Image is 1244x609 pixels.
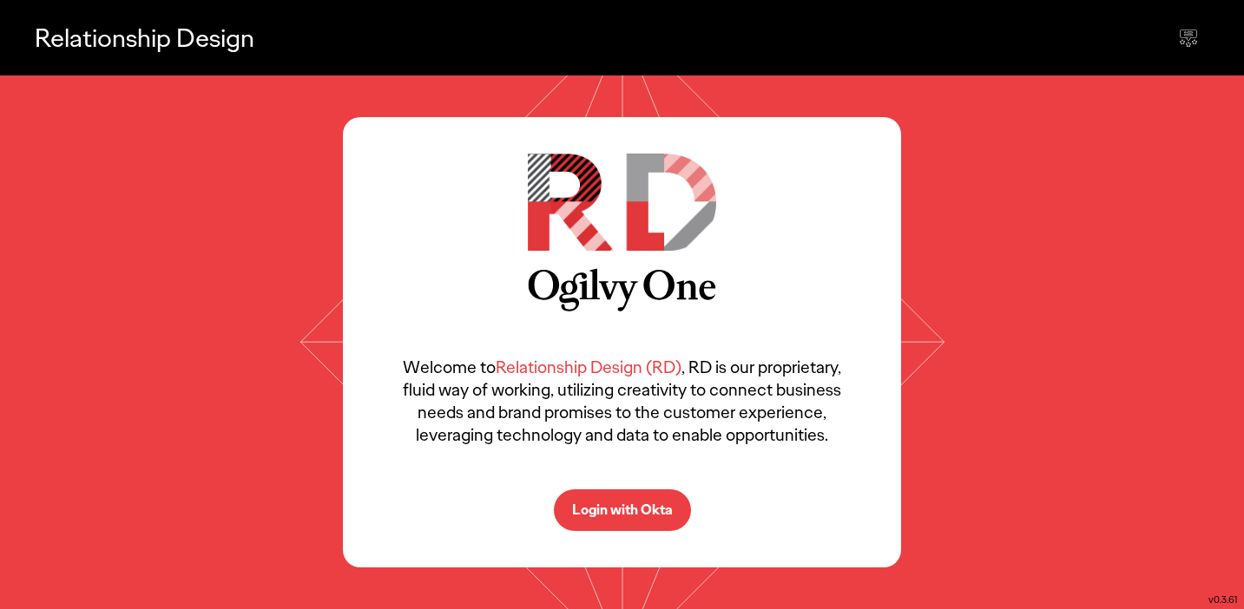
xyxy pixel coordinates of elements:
[395,356,849,446] p: Welcome to , RD is our proprietary, fluid way of working, utilizing creativity to connect busines...
[554,489,691,531] button: Login with Okta
[572,503,673,517] p: Login with Okta
[35,20,254,56] p: Relationship Design
[496,356,681,378] span: Relationship Design (RD)
[1168,17,1209,59] div: Send feedback
[528,154,716,251] img: RD Logo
